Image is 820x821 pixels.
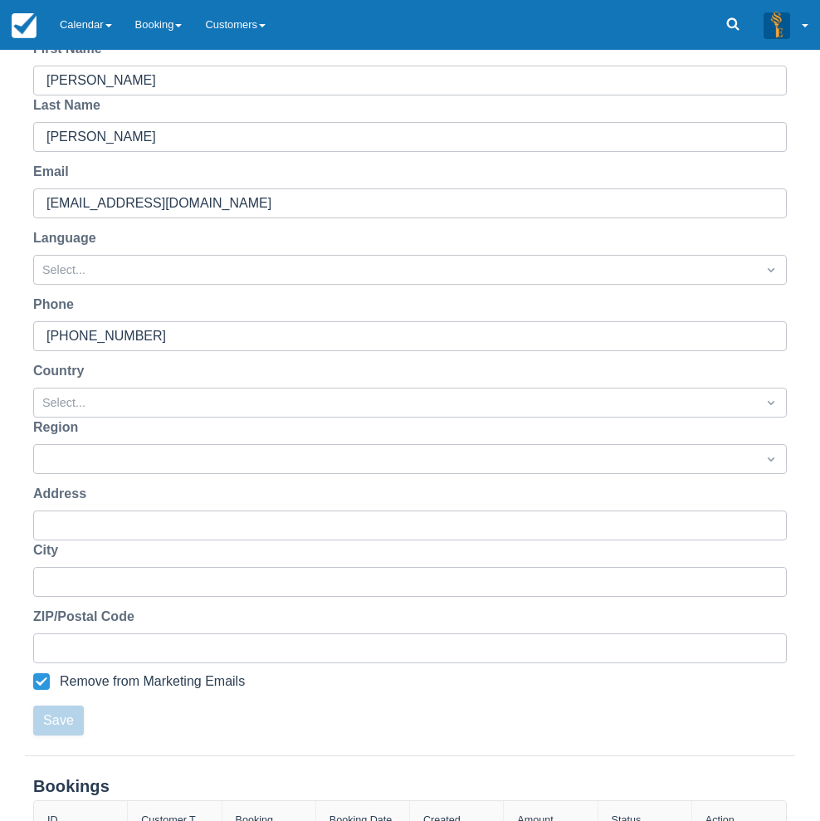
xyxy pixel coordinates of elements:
[33,418,85,437] label: Region
[763,261,779,278] span: Dropdown icon
[763,451,779,467] span: Dropdown icon
[33,295,81,315] label: Phone
[33,607,141,627] label: ZIP/Postal Code
[763,394,779,411] span: Dropdown icon
[33,228,103,248] label: Language
[12,13,37,38] img: checkfront-main-nav-mini-logo.png
[33,162,76,182] label: Email
[33,776,787,797] div: Bookings
[764,12,790,38] img: A3
[33,540,65,560] label: City
[33,484,93,504] label: Address
[60,673,245,690] div: Remove from Marketing Emails
[33,95,107,115] label: Last Name
[33,361,90,381] label: Country
[42,261,748,280] div: Select...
